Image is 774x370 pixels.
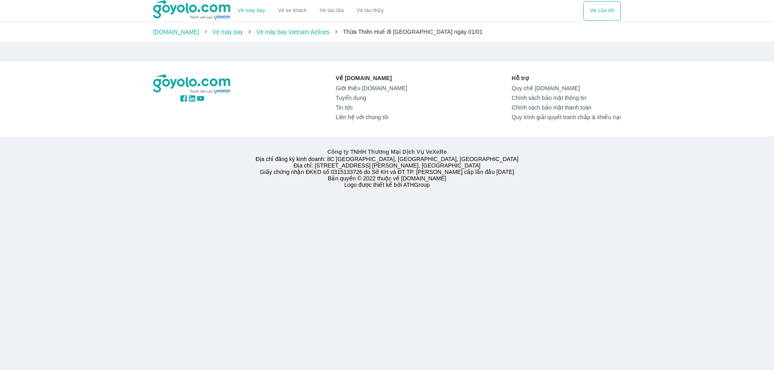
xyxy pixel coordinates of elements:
p: Về [DOMAIN_NAME] [336,74,407,82]
div: choose transportation mode [231,1,390,21]
a: Vé xe khách [278,8,307,14]
span: Thừa Thiên Huế đi [GEOGRAPHIC_DATA] ngày 01/01 [343,29,483,35]
img: logo [153,74,231,94]
p: Công ty TNHH Thương Mại Dịch Vụ VeXeRe [155,148,619,156]
a: Vé máy bay [212,29,243,35]
a: Quy chế [DOMAIN_NAME] [512,85,621,91]
a: Tuyển dụng [336,95,407,101]
a: Chính sách bảo mật thông tin [512,95,621,101]
nav: breadcrumb [153,28,621,36]
a: Vé tàu lửa [313,1,350,21]
div: choose transportation mode [583,1,621,21]
a: Giới thiệu [DOMAIN_NAME] [336,85,407,91]
p: Hỗ trợ [512,74,621,82]
a: Vé máy bay Vietnam Airlines [256,29,330,35]
a: Liên hệ với chúng tôi [336,114,407,120]
div: Địa chỉ đăng ký kinh doanh: 8C [GEOGRAPHIC_DATA], [GEOGRAPHIC_DATA], [GEOGRAPHIC_DATA] Địa chỉ: [... [148,148,626,188]
a: Quy trình giải quyết tranh chấp & khiếu nại [512,114,621,120]
button: Vé của tôi [583,1,621,21]
a: [DOMAIN_NAME] [153,29,199,35]
a: Vé máy bay [238,8,265,14]
a: Tin tức [336,104,407,111]
a: Chính sách bảo mật thanh toán [512,104,621,111]
button: Vé tàu thủy [350,1,390,21]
